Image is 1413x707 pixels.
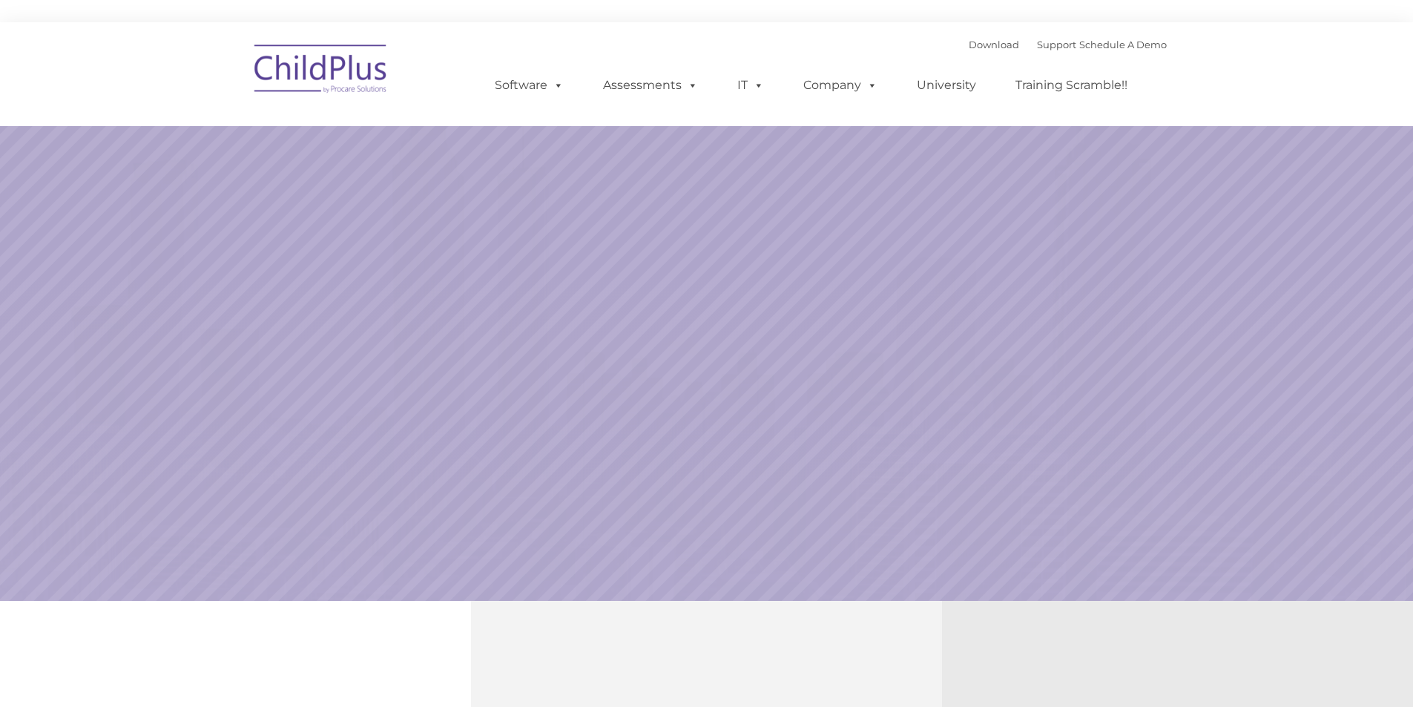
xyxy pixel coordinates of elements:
a: Learn More [961,444,1196,506]
font: | [969,39,1167,50]
a: Support [1037,39,1076,50]
a: IT [722,70,779,100]
a: Company [788,70,892,100]
a: Download [969,39,1019,50]
a: Assessments [588,70,713,100]
a: University [902,70,991,100]
img: ChildPlus by Procare Solutions [247,34,395,108]
a: Software [480,70,579,100]
a: Schedule A Demo [1079,39,1167,50]
a: Training Scramble!! [1001,70,1142,100]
